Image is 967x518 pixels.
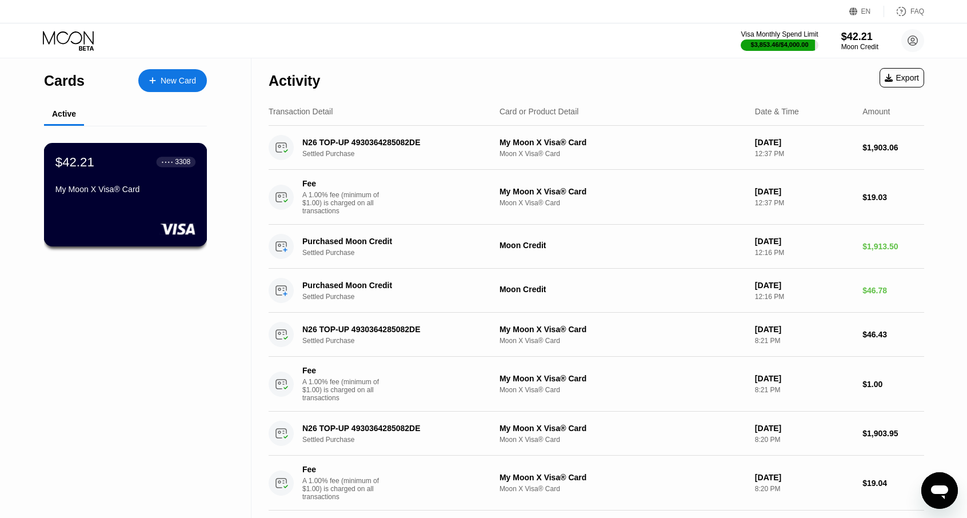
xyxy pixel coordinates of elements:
div: A 1.00% fee (minimum of $1.00) is charged on all transactions [302,477,388,501]
div: Moon X Visa® Card [500,199,746,207]
div: Moon Credit [841,43,878,51]
div: My Moon X Visa® Card [500,187,746,196]
div: My Moon X Visa® Card [500,473,746,482]
div: [DATE] [755,281,853,290]
div: Export [885,73,919,82]
div: $46.43 [862,330,924,339]
div: [DATE] [755,424,853,433]
iframe: Button to launch messaging window [921,472,958,509]
div: Visa Monthly Spend Limit$3,853.46/$4,000.00 [741,30,818,51]
div: Visa Monthly Spend Limit [741,30,818,38]
div: [DATE] [755,237,853,246]
div: Cards [44,73,85,89]
div: My Moon X Visa® Card [55,185,195,194]
div: $42.21Moon Credit [841,31,878,51]
div: $19.04 [862,479,924,488]
div: N26 TOP-UP 4930364285082DE [302,325,488,334]
div: 12:16 PM [755,293,853,301]
div: Settled Purchase [302,150,502,158]
div: Settled Purchase [302,249,502,257]
div: $1,903.95 [862,429,924,438]
div: FAQ [884,6,924,17]
div: New Card [161,76,196,86]
div: Moon X Visa® Card [500,436,746,444]
div: Fee [302,179,382,188]
div: My Moon X Visa® Card [500,374,746,383]
div: Active [52,109,76,118]
div: EN [849,6,884,17]
div: Moon X Visa® Card [500,386,746,394]
div: [DATE] [755,473,853,482]
div: N26 TOP-UP 4930364285082DESettled PurchaseMy Moon X Visa® CardMoon X Visa® Card[DATE]12:37 PM$1,9... [269,126,924,170]
div: 12:37 PM [755,199,853,207]
div: Moon Credit [500,241,746,250]
div: $46.78 [862,286,924,295]
div: Settled Purchase [302,436,502,444]
div: $3,853.46 / $4,000.00 [751,41,809,48]
div: Moon Credit [500,285,746,294]
div: [DATE] [755,374,853,383]
div: A 1.00% fee (minimum of $1.00) is charged on all transactions [302,191,388,215]
div: [DATE] [755,325,853,334]
div: [DATE] [755,187,853,196]
div: My Moon X Visa® Card [500,138,746,147]
div: $42.21● ● ● ●3308My Moon X Visa® Card [45,144,206,246]
div: Fee [302,465,382,474]
div: FeeA 1.00% fee (minimum of $1.00) is charged on all transactionsMy Moon X Visa® CardMoon X Visa® ... [269,456,924,511]
div: Transaction Detail [269,107,333,116]
div: Purchased Moon CreditSettled PurchaseMoon Credit[DATE]12:16 PM$1,913.50 [269,225,924,269]
div: N26 TOP-UP 4930364285082DE [302,138,488,147]
div: EN [861,7,871,15]
div: 8:21 PM [755,386,853,394]
div: Activity [269,73,320,89]
div: FAQ [910,7,924,15]
div: 8:20 PM [755,485,853,493]
div: A 1.00% fee (minimum of $1.00) is charged on all transactions [302,378,388,402]
div: $42.21 [841,31,878,43]
div: Purchased Moon CreditSettled PurchaseMoon Credit[DATE]12:16 PM$46.78 [269,269,924,313]
div: $19.03 [862,193,924,202]
div: [DATE] [755,138,853,147]
div: $1,903.06 [862,143,924,152]
div: Purchased Moon Credit [302,237,488,246]
div: 12:37 PM [755,150,853,158]
div: 8:21 PM [755,337,853,345]
div: FeeA 1.00% fee (minimum of $1.00) is charged on all transactionsMy Moon X Visa® CardMoon X Visa® ... [269,170,924,225]
div: My Moon X Visa® Card [500,325,746,334]
div: ● ● ● ● [162,160,173,164]
div: Purchased Moon Credit [302,281,488,290]
div: 3308 [175,158,190,166]
div: Moon X Visa® Card [500,337,746,345]
div: 12:16 PM [755,249,853,257]
div: Moon X Visa® Card [500,485,746,493]
div: $1.00 [862,380,924,389]
div: Moon X Visa® Card [500,150,746,158]
div: Date & Time [755,107,799,116]
div: 8:20 PM [755,436,853,444]
div: Settled Purchase [302,337,502,345]
div: N26 TOP-UP 4930364285082DE [302,424,488,433]
div: Card or Product Detail [500,107,579,116]
div: Settled Purchase [302,293,502,301]
div: Amount [862,107,890,116]
div: Export [880,68,924,87]
div: $42.21 [55,154,94,169]
div: N26 TOP-UP 4930364285082DESettled PurchaseMy Moon X Visa® CardMoon X Visa® Card[DATE]8:21 PM$46.43 [269,313,924,357]
div: New Card [138,69,207,92]
div: FeeA 1.00% fee (minimum of $1.00) is charged on all transactionsMy Moon X Visa® CardMoon X Visa® ... [269,357,924,412]
div: N26 TOP-UP 4930364285082DESettled PurchaseMy Moon X Visa® CardMoon X Visa® Card[DATE]8:20 PM$1,90... [269,412,924,456]
div: My Moon X Visa® Card [500,424,746,433]
div: $1,913.50 [862,242,924,251]
div: Fee [302,366,382,375]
